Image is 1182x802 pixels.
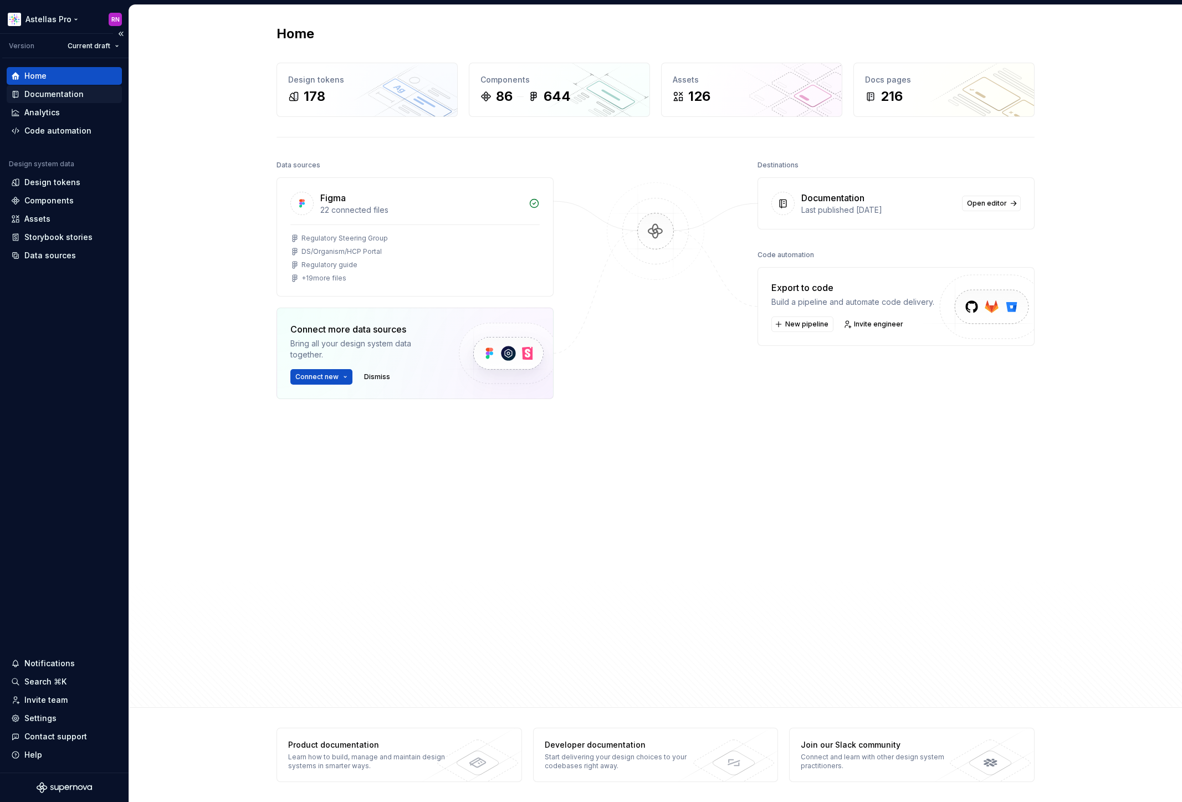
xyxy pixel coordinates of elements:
[113,26,129,42] button: Collapse sidebar
[24,250,76,261] div: Data sources
[288,74,446,85] div: Design tokens
[63,38,124,54] button: Current draft
[359,369,395,385] button: Dismiss
[7,673,122,691] button: Search ⌘K
[533,728,779,782] a: Developer documentationStart delivering your design choices to your codebases right away.
[320,205,522,216] div: 22 connected files
[24,713,57,724] div: Settings
[962,196,1021,211] a: Open editor
[24,731,87,742] div: Contact support
[688,88,710,105] div: 126
[301,234,388,243] div: Regulatory Steering Group
[865,74,1023,85] div: Docs pages
[7,655,122,672] button: Notifications
[37,782,92,793] svg: Supernova Logo
[801,753,962,770] div: Connect and learn with other design system practitioners.
[24,232,93,243] div: Storybook stories
[301,274,346,283] div: + 19 more files
[7,228,122,246] a: Storybook stories
[785,320,828,329] span: New pipeline
[771,316,833,332] button: New pipeline
[881,88,903,105] div: 216
[301,260,357,269] div: Regulatory guide
[7,210,122,228] a: Assets
[295,372,339,381] span: Connect new
[290,338,440,360] div: Bring all your design system data together.
[24,195,74,206] div: Components
[7,85,122,103] a: Documentation
[7,247,122,264] a: Data sources
[288,753,449,770] div: Learn how to build, manage and maintain design systems in smarter ways.
[24,658,75,669] div: Notifications
[277,25,314,43] h2: Home
[2,7,126,31] button: Astellas ProRN
[277,157,320,173] div: Data sources
[545,753,706,770] div: Start delivering your design choices to your codebases right away.
[320,191,346,205] div: Figma
[7,746,122,764] button: Help
[758,157,799,173] div: Destinations
[480,74,638,85] div: Components
[545,739,706,750] div: Developer documentation
[789,728,1035,782] a: Join our Slack communityConnect and learn with other design system practitioners.
[24,70,47,81] div: Home
[111,15,120,24] div: RN
[277,63,458,117] a: Design tokens178
[469,63,650,117] a: Components86644
[304,88,325,105] div: 178
[771,281,934,294] div: Export to code
[24,694,68,706] div: Invite team
[544,88,571,105] div: 644
[801,205,955,216] div: Last published [DATE]
[840,316,908,332] a: Invite engineer
[24,177,80,188] div: Design tokens
[24,213,50,224] div: Assets
[24,749,42,760] div: Help
[771,297,934,308] div: Build a pipeline and automate code delivery.
[290,323,440,336] div: Connect more data sources
[9,42,34,50] div: Version
[277,177,554,297] a: Figma22 connected filesRegulatory Steering GroupDS/Organism/HCP PortalRegulatory guide+19more files
[9,160,74,168] div: Design system data
[801,191,864,205] div: Documentation
[24,676,66,687] div: Search ⌘K
[288,739,449,750] div: Product documentation
[24,107,60,118] div: Analytics
[853,63,1035,117] a: Docs pages216
[7,104,122,121] a: Analytics
[496,88,513,105] div: 86
[301,247,382,256] div: DS/Organism/HCP Portal
[24,125,91,136] div: Code automation
[673,74,831,85] div: Assets
[801,739,962,750] div: Join our Slack community
[7,122,122,140] a: Code automation
[25,14,71,25] div: Astellas Pro
[364,372,390,381] span: Dismiss
[24,89,84,100] div: Documentation
[967,199,1007,208] span: Open editor
[758,247,814,263] div: Code automation
[68,42,110,50] span: Current draft
[7,709,122,727] a: Settings
[8,13,21,26] img: b2369ad3-f38c-46c1-b2a2-f2452fdbdcd2.png
[7,173,122,191] a: Design tokens
[661,63,842,117] a: Assets126
[7,192,122,210] a: Components
[290,369,352,385] button: Connect new
[854,320,903,329] span: Invite engineer
[277,728,522,782] a: Product documentationLearn how to build, manage and maintain design systems in smarter ways.
[7,691,122,709] a: Invite team
[7,728,122,745] button: Contact support
[7,67,122,85] a: Home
